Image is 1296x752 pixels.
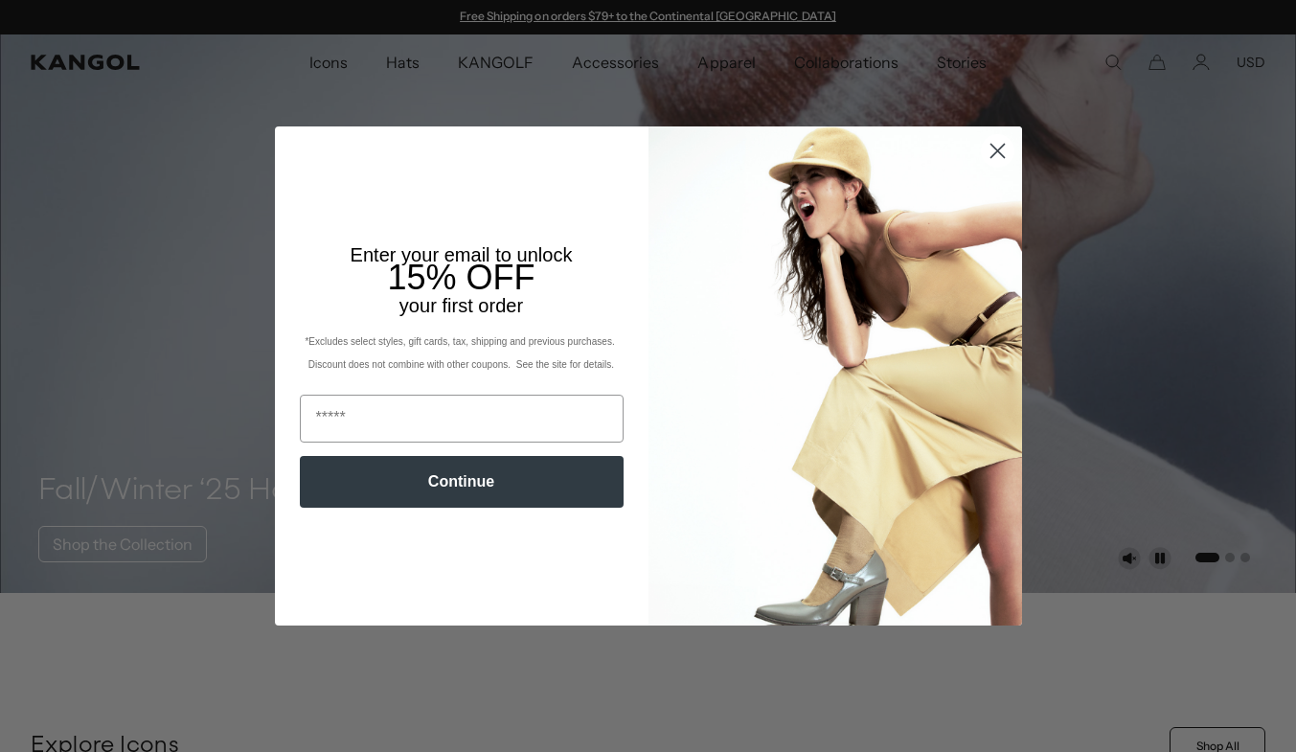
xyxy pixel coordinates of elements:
button: Close dialog [981,134,1014,168]
span: 15% OFF [387,258,534,297]
span: Enter your email to unlock [351,244,573,265]
span: your first order [399,295,523,316]
button: Continue [300,456,624,508]
img: 93be19ad-e773-4382-80b9-c9d740c9197f.jpeg [648,126,1022,625]
span: *Excludes select styles, gift cards, tax, shipping and previous purchases. Discount does not comb... [305,336,617,370]
input: Email [300,395,624,443]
